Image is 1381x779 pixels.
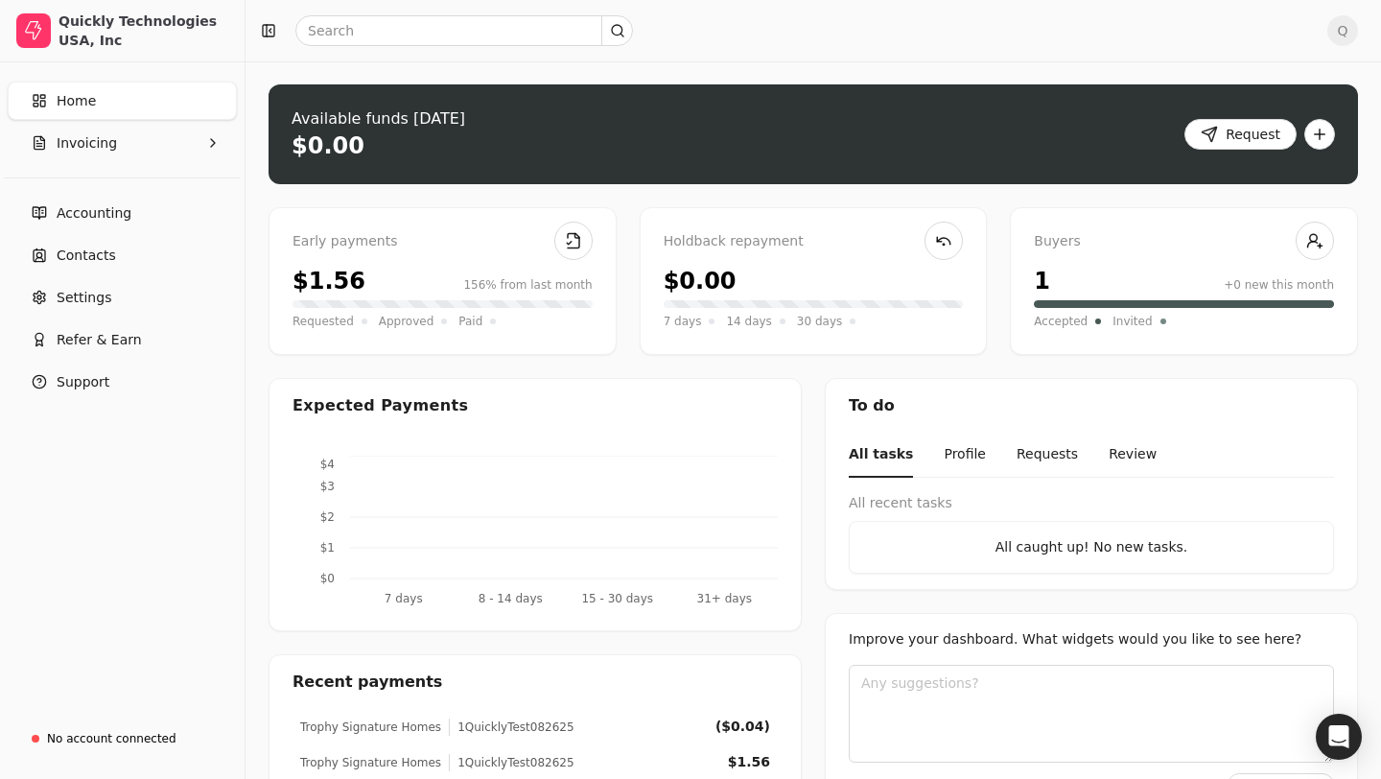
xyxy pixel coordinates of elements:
div: $1.56 [728,752,770,772]
span: Accepted [1034,312,1088,331]
span: Paid [458,312,482,331]
div: 1QuicklyTest082625 [449,719,573,736]
div: All caught up! No new tasks. [865,537,1318,557]
span: Refer & Earn [57,330,142,350]
button: Invoicing [8,124,237,162]
div: 1QuicklyTest082625 [449,754,573,771]
span: Contacts [57,246,116,266]
button: Request [1184,119,1297,150]
span: 7 days [664,312,702,331]
button: Profile [944,433,986,478]
tspan: $4 [320,458,335,471]
tspan: $2 [320,510,335,524]
span: Invited [1112,312,1152,331]
tspan: 8 - 14 days [479,592,543,605]
button: Refer & Earn [8,320,237,359]
div: $0.00 [664,264,737,298]
div: Quickly Technologies USA, Inc [59,12,228,50]
button: Requests [1017,433,1078,478]
div: $1.56 [293,264,365,298]
div: Trophy Signature Homes [300,754,441,771]
span: Home [57,91,96,111]
div: To do [826,379,1357,433]
div: Buyers [1034,231,1334,252]
span: Requested [293,312,354,331]
button: Q [1327,15,1358,46]
button: Review [1109,433,1157,478]
div: Early payments [293,231,593,252]
span: Support [57,372,109,392]
a: Settings [8,278,237,317]
div: ($0.04) [715,717,770,737]
div: $0.00 [292,130,364,161]
span: 14 days [726,312,771,331]
div: +0 new this month [1224,276,1334,294]
tspan: 31+ days [697,592,752,605]
button: Support [8,363,237,401]
div: Improve your dashboard. What widgets would you like to see here? [849,629,1334,649]
span: Approved [379,312,434,331]
a: Contacts [8,236,237,274]
tspan: $0 [320,572,335,585]
div: 156% from last month [463,276,592,294]
span: 30 days [797,312,842,331]
button: All tasks [849,433,913,478]
div: Available funds [DATE] [292,107,465,130]
div: All recent tasks [849,493,1334,513]
a: No account connected [8,721,237,756]
div: No account connected [47,730,176,747]
tspan: 7 days [385,592,423,605]
tspan: $1 [320,541,335,555]
tspan: 15 - 30 days [581,592,653,605]
span: Settings [57,288,111,308]
div: Expected Payments [293,394,468,417]
div: Holdback repayment [664,231,964,252]
div: Trophy Signature Homes [300,719,441,736]
div: Recent payments [269,655,801,709]
span: Accounting [57,203,131,224]
span: Invoicing [57,133,117,153]
a: Home [8,82,237,120]
input: Search [295,15,633,46]
tspan: $3 [320,480,335,493]
div: Open Intercom Messenger [1316,714,1362,760]
a: Accounting [8,194,237,232]
div: 1 [1034,264,1050,298]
